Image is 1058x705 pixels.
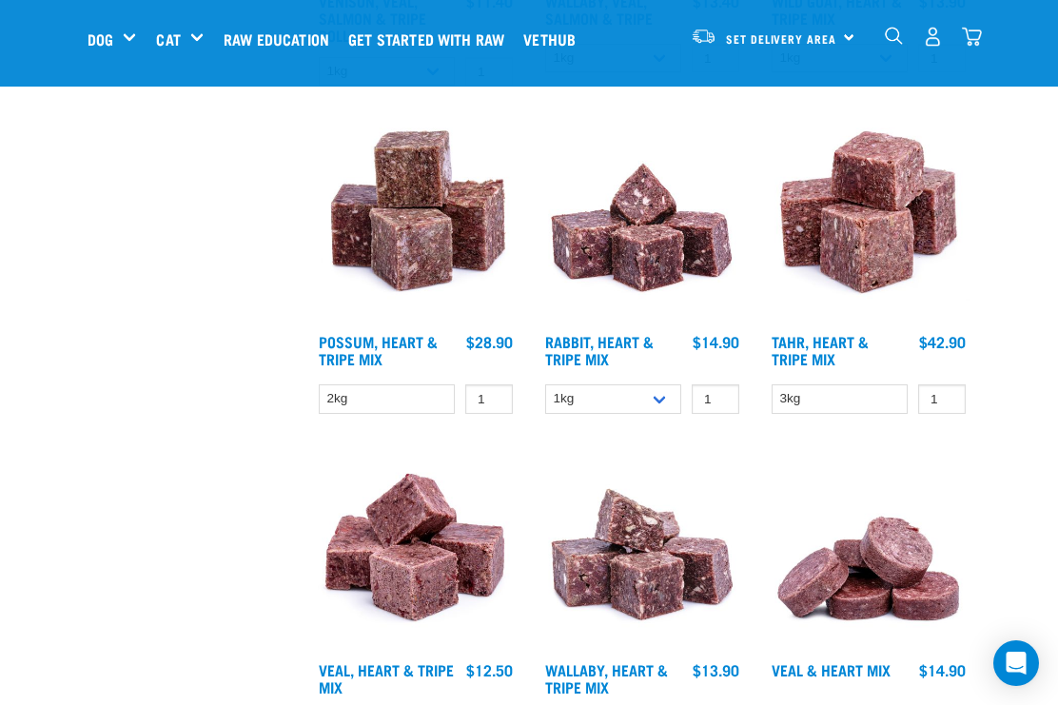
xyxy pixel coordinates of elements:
input: 1 [918,384,966,414]
div: $14.90 [693,333,739,350]
a: Cat [156,28,180,50]
img: 1067 Possum Heart Tripe Mix 01 [314,120,518,323]
div: $28.90 [466,333,513,350]
a: Dog [88,28,113,50]
a: Veal, Heart & Tripe Mix [319,665,454,691]
img: home-icon@2x.png [962,27,982,47]
a: Possum, Heart & Tripe Mix [319,337,438,362]
img: 1175 Rabbit Heart Tripe Mix 01 [540,120,744,323]
a: Rabbit, Heart & Tripe Mix [545,337,654,362]
div: $14.90 [919,661,966,678]
img: Cubes [314,448,518,652]
a: Veal & Heart Mix [772,665,891,674]
div: $12.50 [466,661,513,678]
img: Tahr Heart Tripe Mix 01 [767,120,970,323]
img: 1152 Veal Heart Medallions 01 [767,448,970,652]
div: Open Intercom Messenger [993,640,1039,686]
a: Raw Education [219,1,343,77]
div: $42.90 [919,333,966,350]
img: van-moving.png [691,28,716,45]
input: 1 [465,384,513,414]
img: user.png [923,27,943,47]
a: Get started with Raw [343,1,519,77]
a: Tahr, Heart & Tripe Mix [772,337,869,362]
img: 1174 Wallaby Heart Tripe Mix 01 [540,448,744,652]
a: Vethub [519,1,590,77]
input: 1 [692,384,739,414]
img: home-icon-1@2x.png [885,27,903,45]
div: $13.90 [693,661,739,678]
span: Set Delivery Area [726,35,836,42]
a: Wallaby, Heart & Tripe Mix [545,665,668,691]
